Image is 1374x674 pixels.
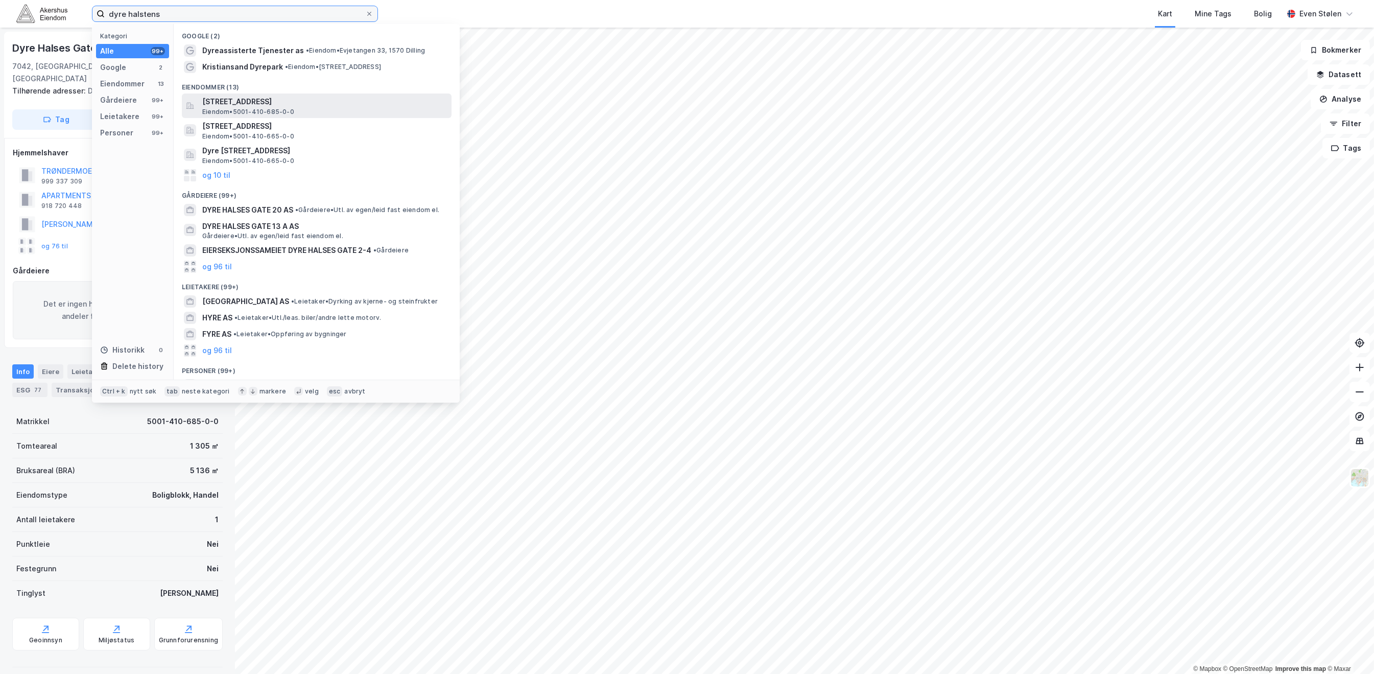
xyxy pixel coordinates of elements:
div: avbryt [344,387,365,396]
div: 99+ [151,47,165,55]
button: og 10 til [202,169,230,181]
span: Gårdeiere • Utl. av egen/leid fast eiendom el. [295,206,439,214]
div: Matrikkel [16,415,50,428]
div: Transaksjoner [52,383,125,397]
div: Eiendomstype [16,489,67,501]
a: OpenStreetMap [1223,665,1273,672]
span: Leietaker • Utl./leas. biler/andre lette motorv. [234,314,381,322]
div: 5 136 ㎡ [190,464,219,477]
div: Nei [207,538,219,550]
div: 1 [215,514,219,526]
span: Eiendom • Evjetangen 33, 1570 Dilling [306,47,425,55]
span: DYRE HALSES GATE 20 AS [202,204,293,216]
div: Hjemmelshaver [13,147,222,159]
div: 99+ [151,112,165,121]
span: Leietaker • Dyrking av kjerne- og steinfrukter [291,297,438,306]
a: Improve this map [1275,665,1326,672]
button: Datasett [1308,64,1370,85]
span: • [291,297,294,305]
span: Gårdeiere • Utl. av egen/leid fast eiendom el. [202,232,343,240]
span: HYRE AS [202,312,232,324]
button: Filter [1321,113,1370,134]
div: 918 720 448 [41,202,82,210]
div: Miljøstatus [99,636,134,644]
span: FYRE AS [202,328,231,340]
div: 99+ [151,129,165,137]
div: Boligblokk, Handel [152,489,219,501]
div: Gårdeiere (99+) [174,183,460,202]
div: Geoinnsyn [29,636,62,644]
input: Søk på adresse, matrikkel, gårdeiere, leietakere eller personer [105,6,365,21]
span: DYRE HALSES GATE 13 A AS [202,220,447,233]
div: 7042, [GEOGRAPHIC_DATA], [GEOGRAPHIC_DATA] [12,60,141,85]
button: Bokmerker [1301,40,1370,60]
div: Google (2) [174,24,460,42]
div: tab [164,386,180,397]
div: Even Stølen [1299,8,1341,20]
iframe: Chat Widget [1323,625,1374,674]
div: Festegrunn [16,563,56,575]
div: Antall leietakere [16,514,75,526]
img: Z [1350,468,1369,487]
span: • [233,330,236,338]
div: markere [259,387,286,396]
span: • [306,47,309,54]
div: Mine Tags [1195,8,1231,20]
span: Tilhørende adresser: [12,86,88,95]
a: Mapbox [1193,665,1221,672]
div: Tinglyst [16,587,45,599]
div: Punktleie [16,538,50,550]
div: Bruksareal (BRA) [16,464,75,477]
button: og 96 til [202,261,232,273]
div: ESG [12,383,48,397]
span: [STREET_ADDRESS] [202,96,447,108]
div: 99+ [151,96,165,104]
div: 13 [157,80,165,88]
div: nytt søk [130,387,157,396]
span: Gårdeiere [373,246,409,254]
div: Historikk [100,344,145,356]
div: esc [327,386,343,397]
span: • [285,63,288,71]
div: 1 305 ㎡ [190,440,219,452]
div: Leietakere [100,110,139,123]
div: Personer [100,127,133,139]
div: Ctrl + k [100,386,128,397]
div: Alle [100,45,114,57]
div: Nei [207,563,219,575]
div: Leietakere [67,364,124,379]
div: Kart [1158,8,1172,20]
button: og 96 til [202,344,232,357]
div: neste kategori [182,387,230,396]
span: [STREET_ADDRESS] [202,120,447,132]
span: Eiendom • 5001-410-665-0-0 [202,132,294,141]
span: • [234,314,238,321]
span: Eiendom • 5001-410-685-0-0 [202,108,294,116]
div: 999 337 309 [41,177,82,185]
button: Tags [1322,138,1370,158]
div: Tomteareal [16,440,57,452]
div: Det er ingen hovedeiere med signifikante andeler for denne eiendommen [13,281,222,339]
div: Eiendommer (13) [174,75,460,94]
div: Kategori [100,32,169,40]
div: Leietakere (99+) [174,275,460,293]
div: 0 [157,346,165,354]
span: EIERSEKSJONSSAMEIET DYRE HALSES GATE 2-4 [202,244,371,257]
span: Eiendom • [STREET_ADDRESS] [285,63,381,71]
span: • [295,206,298,214]
span: Dyreassisterte Tjenester as [202,44,304,57]
div: Grunnforurensning [159,636,218,644]
div: Dyre Halses Gate 12 [12,85,215,97]
span: Kristiansand Dyrepark [202,61,283,73]
div: 2 [157,63,165,72]
div: Info [12,364,34,379]
div: Delete history [112,360,163,373]
span: Dyre [STREET_ADDRESS] [202,145,447,157]
div: Personer (99+) [174,359,460,377]
span: Leietaker • Oppføring av bygninger [233,330,347,338]
span: [GEOGRAPHIC_DATA] AS [202,295,289,308]
button: Analyse [1311,89,1370,109]
div: Eiendommer [100,78,145,90]
div: Bolig [1254,8,1272,20]
span: Eiendom • 5001-410-665-0-0 [202,157,294,165]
